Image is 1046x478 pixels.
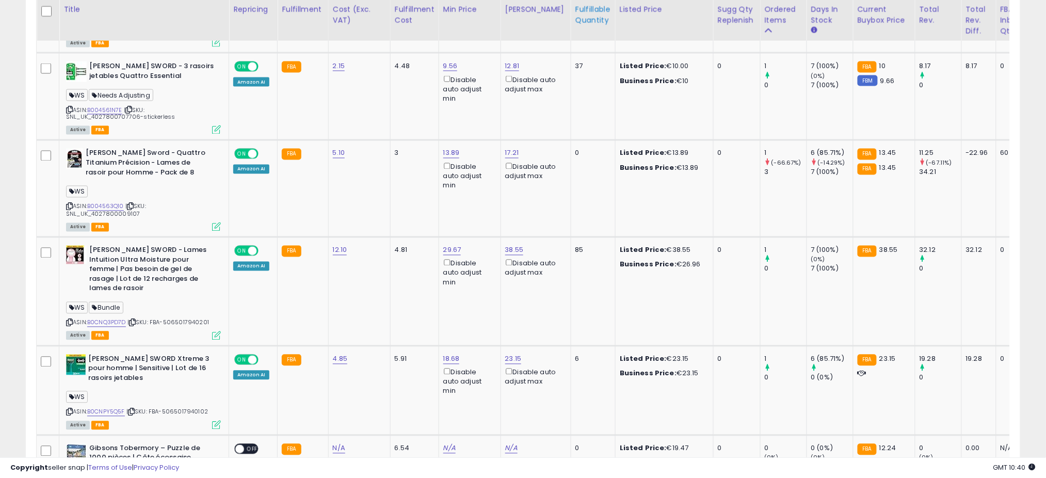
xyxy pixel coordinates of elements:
a: 5.10 [333,148,345,158]
a: 12.10 [333,245,347,256]
span: | SKU: SNL_UK_4027800707706-stickerless [66,106,175,121]
b: Business Price: [620,163,677,173]
span: OFF [257,355,273,364]
div: €26.96 [620,260,705,269]
span: FBA [91,223,109,232]
div: 0 [575,444,607,453]
small: FBA [858,355,877,366]
span: Bundle [89,302,123,314]
a: B0CNQ3PD7D [87,318,126,327]
a: 12.81 [505,61,520,71]
div: 0 (0%) [811,373,853,383]
a: 29.67 [443,245,461,256]
a: Privacy Policy [134,463,179,472]
div: Total Rev. Diff. [966,4,992,37]
span: WS [66,89,88,101]
div: Amazon AI [233,371,269,380]
div: 1 [765,149,807,158]
a: 23.15 [505,354,522,364]
b: Business Price: [620,260,677,269]
span: All listings currently available for purchase on Amazon [66,39,90,47]
small: FBA [858,61,877,73]
span: ON [235,355,248,364]
span: 2025-08-13 10:40 GMT [993,463,1036,472]
div: €13.89 [620,149,705,158]
div: -22.96 [966,149,988,158]
div: 7 (100%) [811,264,853,274]
small: FBA [282,355,301,366]
div: Listed Price [620,4,709,15]
div: 11.25 [920,149,961,158]
a: 4.85 [333,354,348,364]
div: 0 [718,444,752,453]
b: Listed Price: [620,354,667,364]
div: ASIN: [66,355,221,428]
div: 1 [765,61,807,71]
a: B004561N7E [87,106,122,115]
img: 51tNlJVteWL._SL40_.jpg [66,149,83,169]
span: Needs Adjusting [89,89,153,101]
div: 6.54 [395,444,431,453]
span: All listings currently available for purchase on Amazon [66,331,90,340]
div: 0 [920,444,961,453]
span: | SKU: SNL_UK_4027800009107 [66,202,146,218]
div: 60 [1001,149,1028,158]
div: Min Price [443,4,496,15]
div: 1 [765,246,807,255]
div: 0 [575,149,607,158]
span: OFF [257,150,273,158]
div: Disable auto adjust min [443,74,493,104]
div: 0 [765,373,807,383]
b: Business Price: [620,369,677,378]
div: Amazon AI [233,165,269,174]
div: Fulfillment [282,4,324,15]
div: 8.17 [920,61,961,71]
small: FBA [858,149,877,160]
b: [PERSON_NAME] SWORD - 3 rasoirs jetables Quattro Essential [89,61,215,83]
span: WS [66,302,88,314]
div: Ordered Items [765,4,802,26]
div: 7 (100%) [811,61,853,71]
span: All listings currently available for purchase on Amazon [66,223,90,232]
a: B004563Q10 [87,202,124,211]
img: 416uYTP-otL._SL40_.jpg [66,355,86,375]
div: 0 [920,264,961,274]
a: N/A [443,443,456,454]
div: €13.89 [620,164,705,173]
div: 0 [920,373,961,383]
small: FBA [282,61,301,73]
div: Disable auto adjust min [443,367,493,396]
span: OFF [257,62,273,71]
div: 0 [718,61,752,71]
img: 51ODi4l+TdL._SL40_.jpg [66,444,87,465]
div: Repricing [233,4,273,15]
div: Amazon AI [233,262,269,271]
small: (0%) [811,72,826,80]
div: Disable auto adjust max [505,258,563,278]
div: 1 [765,355,807,364]
span: WS [66,186,88,198]
b: Listed Price: [620,245,667,255]
span: | SKU: FBA-5065017940102 [126,408,208,416]
div: 19.28 [966,355,988,364]
div: Current Buybox Price [858,4,911,26]
div: ASIN: [66,246,221,339]
div: €10 [620,76,705,86]
small: FBM [858,75,878,86]
div: 0 [718,149,752,158]
span: All listings currently available for purchase on Amazon [66,421,90,430]
strong: Copyright [10,463,48,472]
small: (-14.29%) [818,159,845,167]
span: All listings currently available for purchase on Amazon [66,126,90,135]
span: WS [66,391,88,403]
b: [PERSON_NAME] Sword - Quattro Titanium Précision - Lames de rasoir pour Homme - Pack de 8 [86,149,211,180]
div: 7 (100%) [811,81,853,90]
span: ON [235,150,248,158]
small: FBA [282,149,301,160]
a: 2.15 [333,61,345,71]
span: 12.24 [879,443,896,453]
div: Fulfillable Quantity [575,4,611,26]
span: 38.55 [879,245,898,255]
div: 32.12 [966,246,988,255]
div: 85 [575,246,607,255]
